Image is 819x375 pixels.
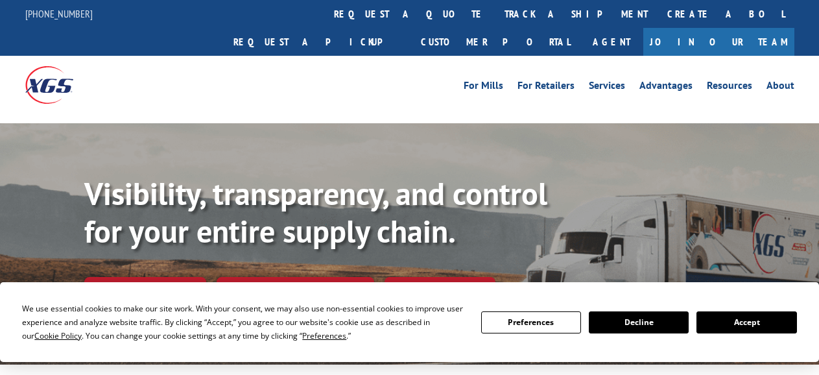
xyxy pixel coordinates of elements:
a: About [766,80,794,95]
a: Resources [707,80,752,95]
span: Preferences [302,330,346,341]
a: Calculate transit time [217,277,374,305]
a: Track shipment [84,277,206,304]
a: For Retailers [517,80,575,95]
a: Agent [580,28,643,56]
button: Preferences [481,311,581,333]
a: Customer Portal [411,28,580,56]
span: Cookie Policy [34,330,82,341]
button: Accept [696,311,796,333]
button: Decline [589,311,689,333]
a: XGS ASSISTANT [385,277,495,305]
a: [PHONE_NUMBER] [25,7,93,20]
a: Request a pickup [224,28,411,56]
a: For Mills [464,80,503,95]
div: We use essential cookies to make our site work. With your consent, we may also use non-essential ... [22,302,465,343]
a: Join Our Team [643,28,794,56]
b: Visibility, transparency, and control for your entire supply chain. [84,173,547,251]
a: Services [589,80,625,95]
a: Advantages [639,80,693,95]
